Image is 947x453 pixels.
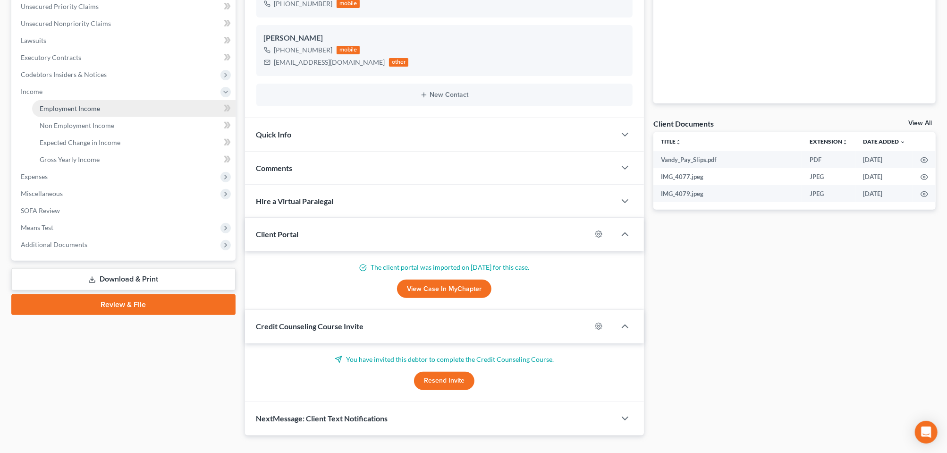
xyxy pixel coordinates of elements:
span: Client Portal [256,230,299,239]
a: Download & Print [11,268,236,291]
span: SOFA Review [21,206,60,214]
button: New Contact [264,91,625,99]
span: Executory Contracts [21,53,81,61]
a: Unsecured Nonpriority Claims [13,15,236,32]
span: Means Test [21,223,53,231]
i: unfold_more [842,139,848,145]
td: Vandy_Pay_Slips.pdf [653,151,802,168]
td: JPEG [802,185,855,202]
span: Additional Documents [21,240,87,248]
span: Expenses [21,172,48,180]
a: Non Employment Income [32,117,236,134]
div: Open Intercom Messenger [915,421,938,444]
a: Titleunfold_more [661,138,681,145]
a: View Case in MyChapter [397,280,491,299]
span: Miscellaneous [21,189,63,197]
td: IMG_4077.jpeg [653,168,802,185]
p: You have invited this debtor to complete the Credit Counseling Course. [256,355,633,364]
div: [PERSON_NAME] [264,33,625,44]
a: Gross Yearly Income [32,151,236,168]
a: Extensionunfold_more [810,138,848,145]
span: Quick Info [256,130,292,139]
span: Codebtors Insiders & Notices [21,70,107,78]
div: [PHONE_NUMBER] [274,45,333,55]
td: PDF [802,151,855,168]
i: unfold_more [676,139,681,145]
span: Income [21,87,42,95]
a: Lawsuits [13,32,236,49]
span: Comments [256,163,293,172]
span: Lawsuits [21,36,46,44]
a: Review & File [11,294,236,315]
a: Employment Income [32,100,236,117]
a: SOFA Review [13,202,236,219]
span: Expected Change in Income [40,138,120,146]
td: JPEG [802,168,855,185]
td: [DATE] [855,185,913,202]
span: NextMessage: Client Text Notifications [256,414,388,423]
span: Unsecured Nonpriority Claims [21,19,111,27]
span: Unsecured Priority Claims [21,2,99,10]
a: Expected Change in Income [32,134,236,151]
button: Resend Invite [414,372,474,391]
p: The client portal was imported on [DATE] for this case. [256,263,633,272]
span: Employment Income [40,104,100,112]
a: Executory Contracts [13,49,236,66]
div: other [389,58,409,67]
span: Credit Counseling Course Invite [256,322,364,331]
span: Gross Yearly Income [40,155,100,163]
td: [DATE] [855,151,913,168]
span: Non Employment Income [40,121,114,129]
i: expand_more [900,139,905,145]
a: Date Added expand_more [863,138,905,145]
td: IMG_4079.jpeg [653,185,802,202]
a: View All [908,120,932,127]
div: mobile [337,46,360,54]
td: [DATE] [855,168,913,185]
div: Client Documents [653,119,714,128]
span: Hire a Virtual Paralegal [256,197,334,205]
div: [EMAIL_ADDRESS][DOMAIN_NAME] [274,58,385,67]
